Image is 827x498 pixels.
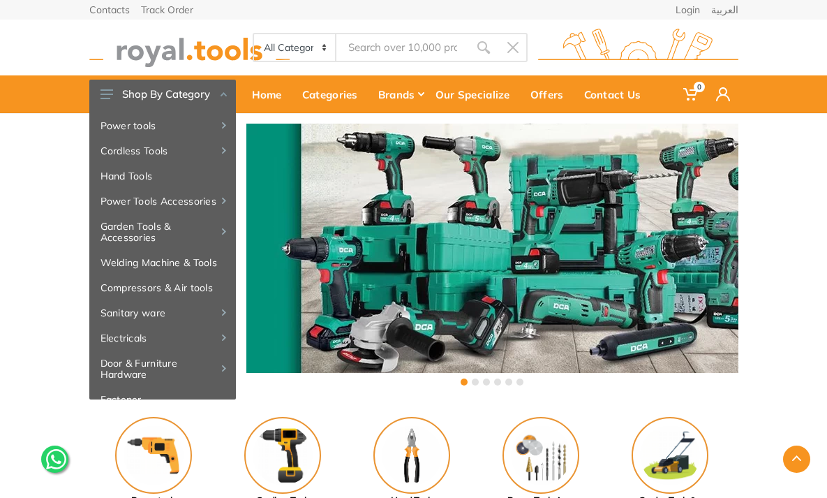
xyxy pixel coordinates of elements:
img: royal.tools Logo [89,29,290,67]
a: Login [676,5,700,15]
div: Offers [524,80,578,109]
div: Our Specialize [429,80,524,109]
img: Royal - Hand Tools [373,417,450,494]
a: Power Tools Accessories [89,189,236,214]
a: Fastener [89,387,236,412]
a: Garden Tools & Accessories [89,214,236,250]
div: Contact Us [578,80,655,109]
a: Welding Machine & Tools [89,250,236,275]
a: 0 [675,75,708,113]
a: Power tools [89,113,236,138]
a: Door & Furniture Hardware [89,351,236,387]
img: Royal - Cordless Tools [244,417,321,494]
a: Track Order [141,5,193,15]
input: Site search [336,33,469,62]
img: Royal - Power tools [115,417,192,494]
a: Home [246,75,296,113]
span: 0 [694,82,705,92]
div: Categories [296,80,372,109]
img: royal.tools Logo [538,29,738,67]
a: Contacts [89,5,130,15]
img: Royal - Garden Tools & Accessories [632,417,708,494]
a: Categories [296,75,372,113]
a: Our Specialize [429,75,524,113]
a: Compressors & Air tools [89,275,236,300]
a: العربية [711,5,738,15]
img: Royal - Power Tools Accessories [502,417,579,494]
a: Sanitary ware [89,300,236,325]
a: Hand Tools [89,163,236,189]
div: Brands [372,80,429,109]
a: Electricals [89,325,236,351]
select: Category [254,34,336,61]
a: Cordless Tools [89,138,236,163]
a: Contact Us [578,75,655,113]
a: Offers [524,75,578,113]
div: Home [246,80,296,109]
button: Shop By Category [89,80,236,109]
